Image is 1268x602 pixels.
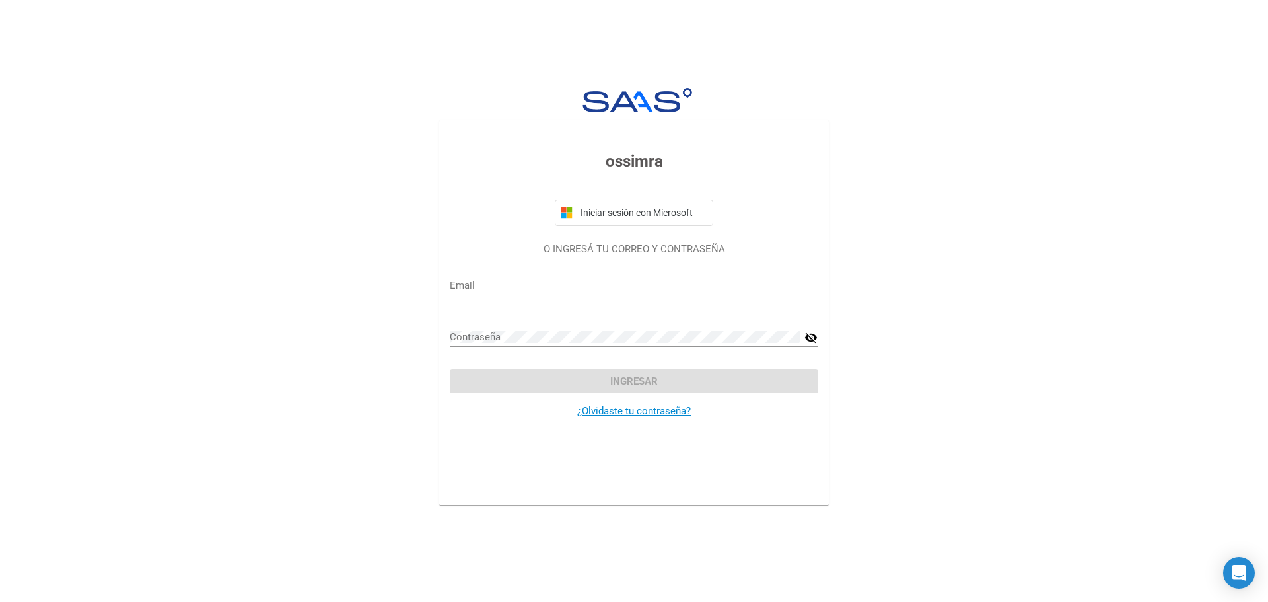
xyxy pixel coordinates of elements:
[804,330,818,346] mat-icon: visibility_off
[578,207,707,218] span: Iniciar sesión con Microsoft
[610,375,658,387] span: Ingresar
[450,149,818,173] h3: ossimra
[1223,557,1255,589] div: Open Intercom Messenger
[577,405,691,417] a: ¿Olvidaste tu contraseña?
[450,369,818,393] button: Ingresar
[555,200,713,226] button: Iniciar sesión con Microsoft
[450,242,818,257] p: O INGRESÁ TU CORREO Y CONTRASEÑA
